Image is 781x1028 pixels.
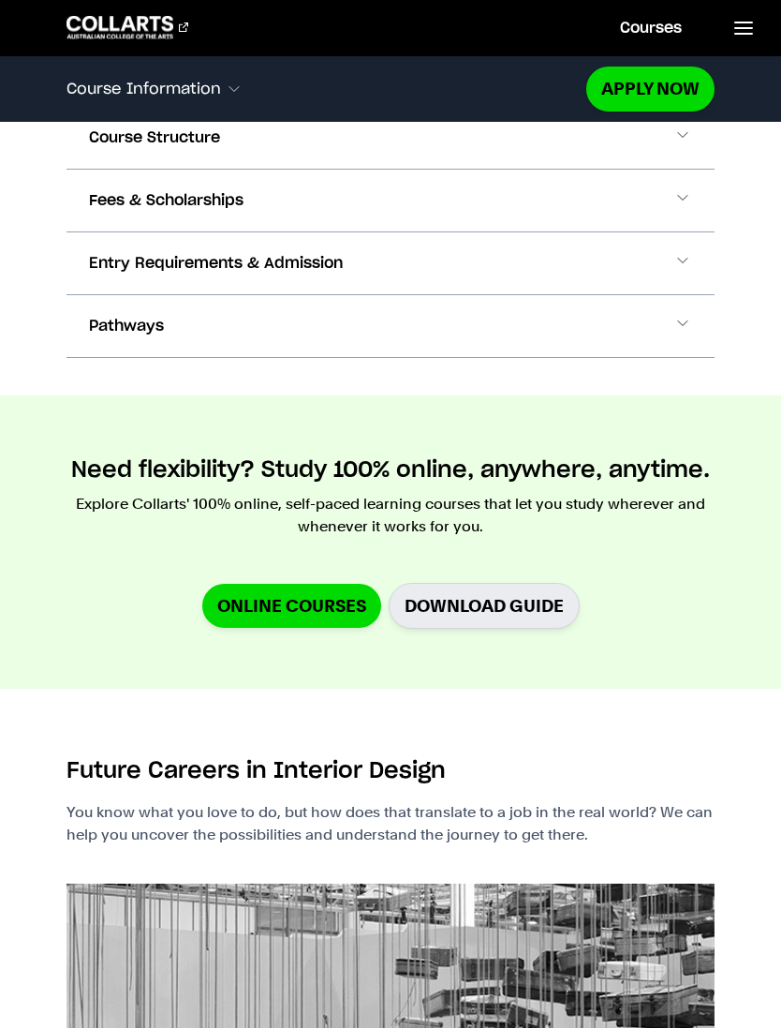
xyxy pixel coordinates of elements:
[89,189,243,212] span: Fees & Scholarships
[66,107,715,169] button: Course Structure
[66,801,715,846] p: You know what you love to do, but how does that translate to a job in the real world? We can help...
[202,584,381,628] a: Online Courses
[66,493,715,538] p: Explore Collarts' 100% online, self-paced learning courses that let you study wherever and whenev...
[66,295,715,357] button: Pathways
[66,232,715,294] button: Entry Requirements & Admission
[389,583,580,629] a: Download Guide
[66,69,586,109] button: Course Information
[71,455,710,485] h2: Need flexibility? Study 100% online, anywhere, anytime.
[66,16,188,38] div: Go to homepage
[66,170,715,231] button: Fees & Scholarships
[89,127,220,149] span: Course Structure
[66,756,446,786] h2: Future Careers in Interior Design
[586,67,715,111] a: Apply Now
[89,315,164,337] span: Pathways
[89,252,343,275] span: Entry Requirements & Admission
[66,81,221,97] span: Course Information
